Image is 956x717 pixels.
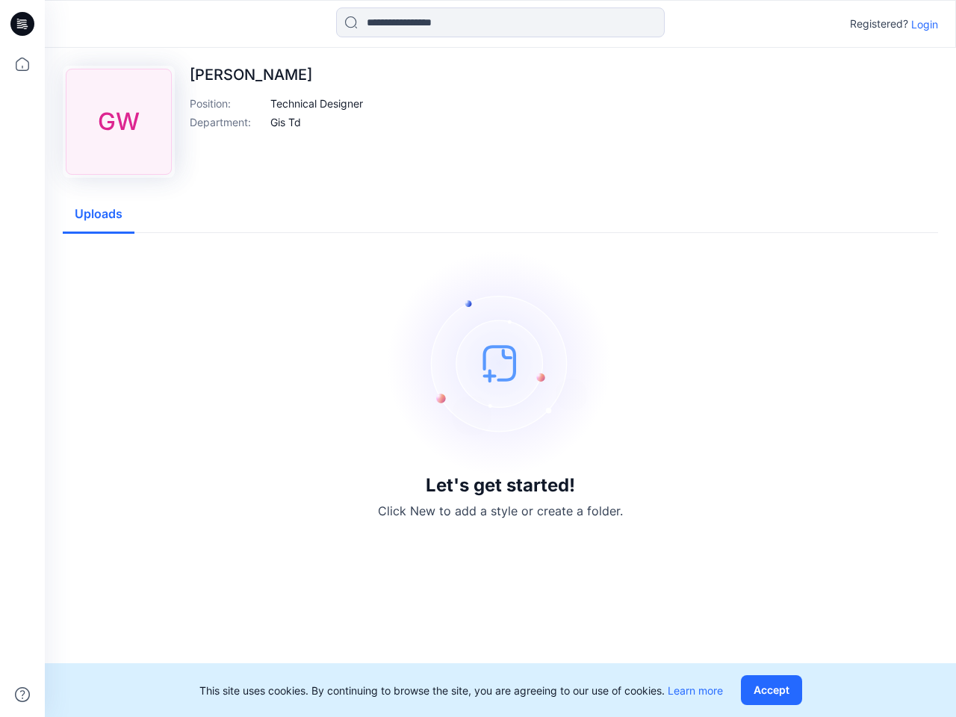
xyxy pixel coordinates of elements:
[190,66,363,84] p: [PERSON_NAME]
[741,675,802,705] button: Accept
[63,196,134,234] button: Uploads
[270,114,301,130] p: Gis Td
[388,251,612,475] img: empty-state-image.svg
[911,16,938,32] p: Login
[668,684,723,697] a: Learn more
[190,114,264,130] p: Department :
[270,96,363,111] p: Technical Designer
[199,683,723,698] p: This site uses cookies. By continuing to browse the site, you are agreeing to our use of cookies.
[190,96,264,111] p: Position :
[66,69,172,175] div: GW
[378,502,623,520] p: Click New to add a style or create a folder.
[426,475,575,496] h3: Let's get started!
[850,15,908,33] p: Registered?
